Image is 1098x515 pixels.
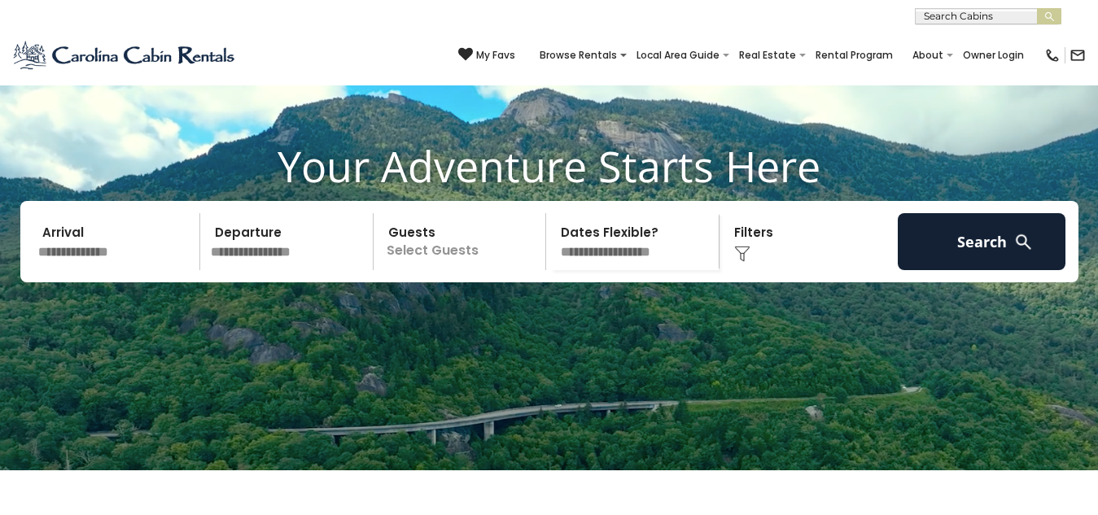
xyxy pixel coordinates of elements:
img: mail-regular-black.png [1070,47,1086,63]
a: My Favs [458,47,515,63]
a: Browse Rentals [532,44,625,67]
img: search-regular-white.png [1013,232,1034,252]
a: Local Area Guide [628,44,728,67]
img: phone-regular-black.png [1044,47,1061,63]
button: Search [898,213,1066,270]
h1: Your Adventure Starts Here [12,141,1086,191]
img: Blue-2.png [12,39,238,72]
img: filter--v1.png [734,246,750,262]
a: Owner Login [955,44,1032,67]
a: Rental Program [807,44,901,67]
a: Real Estate [731,44,804,67]
span: My Favs [476,48,515,63]
a: About [904,44,951,67]
p: Select Guests [378,213,546,270]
